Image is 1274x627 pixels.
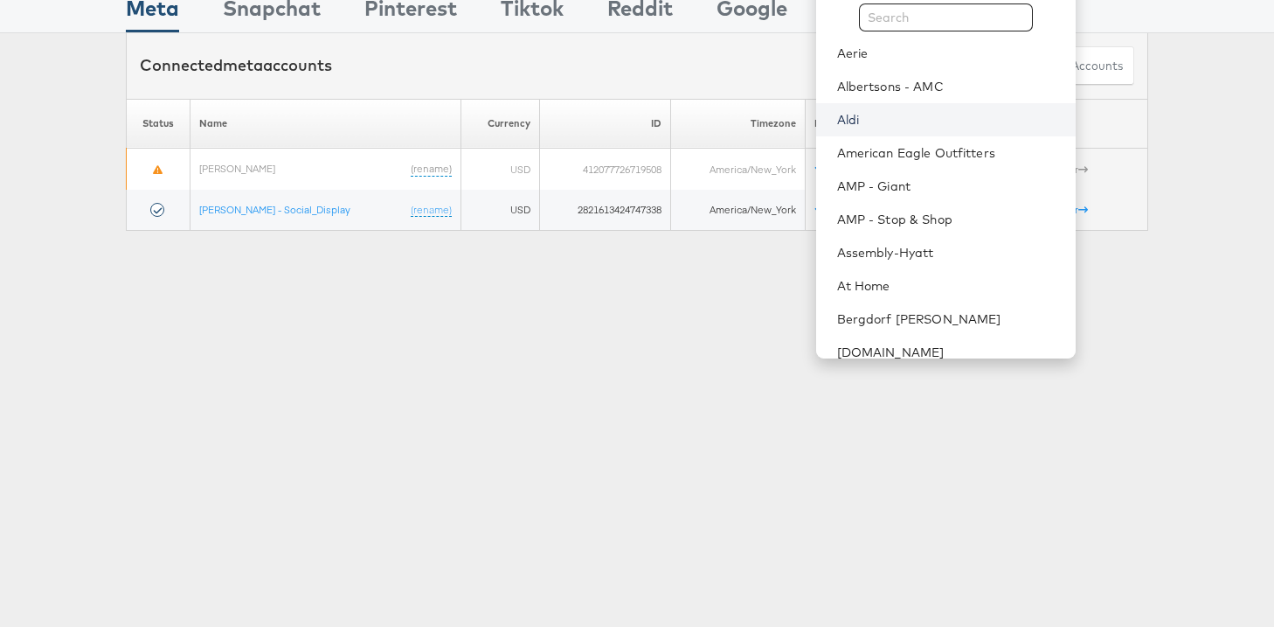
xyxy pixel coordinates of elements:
a: AMP - Stop & Shop [837,211,1062,228]
a: American Eagle Outfitters [837,144,1062,162]
td: America/New_York [671,190,806,231]
a: AMP - Giant [837,178,1062,195]
td: 2821613424747338 [539,190,670,231]
a: Albertsons - AMC [837,78,1062,95]
a: [DOMAIN_NAME] [837,344,1062,361]
a: Aerie [837,45,1062,62]
a: (rename) [411,203,452,218]
td: 412077726719508 [539,149,670,190]
td: USD [460,190,539,231]
th: Timezone [671,99,806,149]
td: USD [460,149,539,190]
th: Status [127,99,190,149]
a: At Home [837,277,1062,295]
a: (rename) [411,162,452,177]
th: Name [190,99,461,149]
a: Assembly-Hyatt [837,244,1062,261]
a: [PERSON_NAME] - Social_Display [199,203,350,216]
a: [PERSON_NAME] [199,162,275,175]
div: Connected accounts [140,54,332,77]
a: Aldi [837,111,1062,129]
th: Currency [460,99,539,149]
td: America/New_York [671,149,806,190]
span: meta [223,55,263,75]
a: Bergdorf [PERSON_NAME] [837,310,1062,328]
th: ID [539,99,670,149]
input: Search [859,3,1033,31]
